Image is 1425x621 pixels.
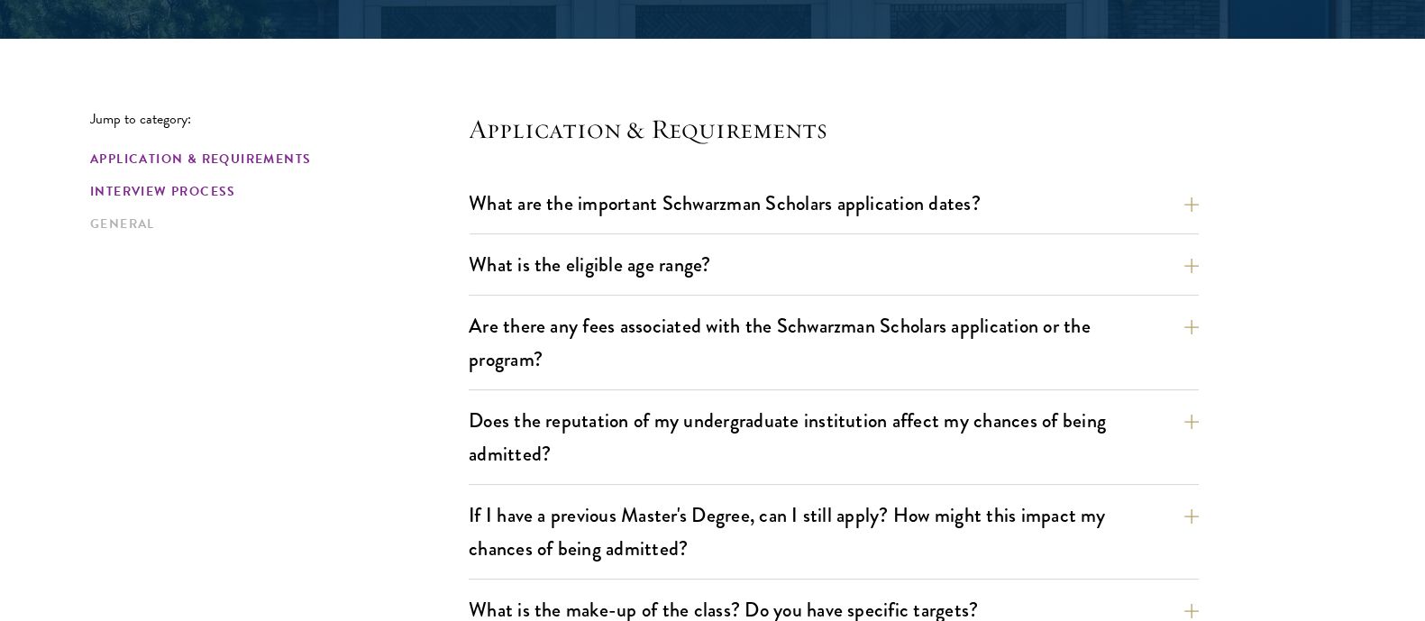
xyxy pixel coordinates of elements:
[90,150,458,169] a: Application & Requirements
[90,111,469,127] p: Jump to category:
[469,306,1199,379] button: Are there any fees associated with the Schwarzman Scholars application or the program?
[469,244,1199,285] button: What is the eligible age range?
[469,495,1199,569] button: If I have a previous Master's Degree, can I still apply? How might this impact my chances of bein...
[469,400,1199,474] button: Does the reputation of my undergraduate institution affect my chances of being admitted?
[469,111,1199,147] h4: Application & Requirements
[90,215,458,233] a: General
[90,182,458,201] a: Interview Process
[469,183,1199,224] button: What are the important Schwarzman Scholars application dates?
